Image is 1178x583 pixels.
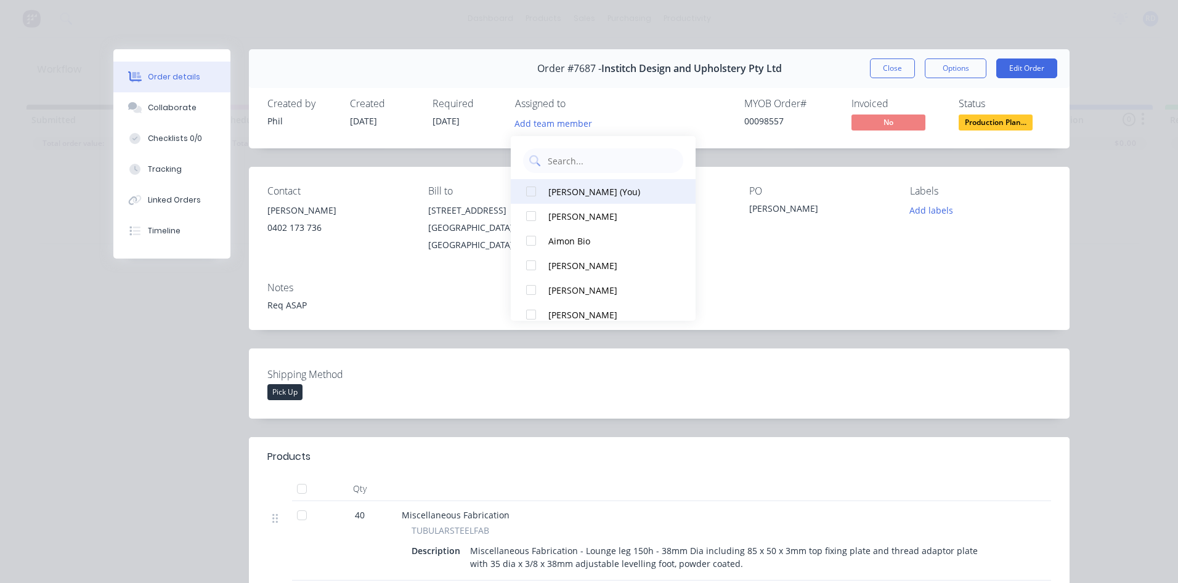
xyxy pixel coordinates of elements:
span: Order #7687 - [537,63,601,74]
div: MYOB Order # [744,98,837,110]
div: Status [959,98,1051,110]
div: Qty [323,476,397,501]
button: Collaborate [113,92,230,123]
div: 0402 173 736 [267,219,408,236]
div: Pick Up [267,384,303,400]
button: Aimon Bio [511,228,696,253]
button: [PERSON_NAME] [511,302,696,327]
span: [DATE] [350,115,377,127]
div: Labels [910,185,1051,197]
button: Timeline [113,215,230,246]
div: Miscellaneous Fabrication - Lounge leg 150h - 38mm Dia including 85 x 50 x 3mm top fixing plate a... [465,542,998,573]
button: Add labels [903,202,960,219]
div: Linked Orders [148,195,201,206]
button: Close [870,58,915,78]
div: Required [433,98,500,110]
button: Order details [113,62,230,92]
label: Shipping Method [267,367,421,382]
div: PO [749,185,890,197]
div: Assigned to [515,98,638,110]
button: Tracking [113,154,230,185]
div: [PERSON_NAME] [548,210,672,223]
div: Timeline [148,225,181,236]
button: [PERSON_NAME] [511,253,696,278]
div: Products [267,449,311,464]
div: [PERSON_NAME] [749,202,890,219]
button: Linked Orders [113,185,230,215]
div: Tracking [148,164,182,175]
span: Miscellaneous Fabrication [402,509,510,521]
div: Req ASAP [267,299,1051,312]
button: [PERSON_NAME] [511,278,696,302]
button: Options [925,58,986,78]
div: [PERSON_NAME] [548,308,672,321]
div: Created by [267,98,335,110]
div: Invoiced [851,98,944,110]
div: Created [350,98,418,110]
button: Checklists 0/0 [113,123,230,154]
div: [STREET_ADDRESS][GEOGRAPHIC_DATA], [GEOGRAPHIC_DATA], 2565 [428,202,569,254]
div: [PERSON_NAME] [548,259,672,272]
span: [DATE] [433,115,460,127]
span: TUBULARSTEELFAB [412,524,489,537]
div: Bill to [428,185,569,197]
span: Institch Design and Upholstery Pty Ltd [601,63,782,74]
span: 40 [355,509,365,521]
button: Add team member [515,115,599,131]
div: 00098557 [744,115,837,127]
div: [STREET_ADDRESS] [428,202,569,219]
div: Notes [267,282,1051,294]
button: Production Plan... [959,115,1033,133]
div: [PERSON_NAME] [267,202,408,219]
span: Production Plan... [959,115,1033,130]
button: [PERSON_NAME] (You) [511,179,696,204]
span: No [851,115,925,130]
div: Phil [267,115,335,127]
div: Aimon Bio [548,235,672,247]
div: Checklists 0/0 [148,133,202,144]
button: Add team member [508,115,599,131]
div: [GEOGRAPHIC_DATA], [GEOGRAPHIC_DATA], 2565 [428,219,569,254]
button: [PERSON_NAME] [511,204,696,228]
div: Collaborate [148,102,197,113]
div: Contact [267,185,408,197]
div: [PERSON_NAME] (You) [548,185,672,198]
input: Search... [546,148,677,173]
div: [PERSON_NAME]0402 173 736 [267,202,408,241]
div: Description [412,542,465,560]
button: Edit Order [996,58,1057,78]
div: [PERSON_NAME] [548,284,672,297]
div: Order details [148,71,200,82]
